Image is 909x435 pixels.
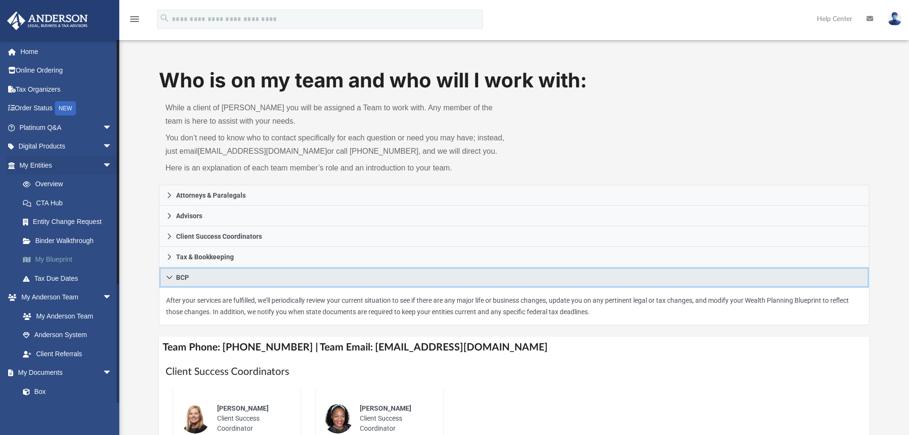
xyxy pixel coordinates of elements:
[13,269,126,288] a: Tax Due Dates
[159,206,870,226] a: Advisors
[176,233,262,240] span: Client Success Coordinators
[176,192,246,199] span: Attorneys & Paralegals
[13,231,126,250] a: Binder Walkthrough
[7,156,126,175] a: My Entitiesarrow_drop_down
[176,212,202,219] span: Advisors
[129,18,140,25] a: menu
[13,326,122,345] a: Anderson System
[7,363,122,382] a: My Documentsarrow_drop_down
[180,403,210,434] img: thumbnail
[7,80,126,99] a: Tax Organizers
[13,175,126,194] a: Overview
[159,185,870,206] a: Attorneys & Paralegals
[13,401,122,420] a: Meeting Minutes
[7,137,126,156] a: Digital Productsarrow_drop_down
[103,363,122,383] span: arrow_drop_down
[13,307,117,326] a: My Anderson Team
[129,13,140,25] i: menu
[159,13,170,23] i: search
[13,344,122,363] a: Client Referrals
[159,288,870,325] div: BCP
[159,267,870,288] a: BCP
[198,147,327,155] a: [EMAIL_ADDRESS][DOMAIN_NAME]
[103,137,122,157] span: arrow_drop_down
[166,131,508,158] p: You don’t need to know who to contact specifically for each question or need you may have; instea...
[166,365,863,379] h1: Client Success Coordinators
[176,254,234,260] span: Tax & Bookkeeping
[159,66,870,95] h1: Who is on my team and who will I work with:
[13,250,126,269] a: My Blueprint
[103,118,122,138] span: arrow_drop_down
[103,156,122,175] span: arrow_drop_down
[13,193,126,212] a: CTA Hub
[7,99,126,118] a: Order StatusNEW
[103,288,122,308] span: arrow_drop_down
[323,403,353,434] img: thumbnail
[166,295,863,318] p: After your services are fulfilled, we’ll periodically review your current situation to see if the...
[166,161,508,175] p: Here is an explanation of each team member’s role and an introduction to your team.
[217,404,269,412] span: [PERSON_NAME]
[360,404,411,412] span: [PERSON_NAME]
[13,382,117,401] a: Box
[159,337,870,358] h4: Team Phone: [PHONE_NUMBER] | Team Email: [EMAIL_ADDRESS][DOMAIN_NAME]
[7,61,126,80] a: Online Ordering
[7,42,126,61] a: Home
[159,247,870,267] a: Tax & Bookkeeping
[159,226,870,247] a: Client Success Coordinators
[166,101,508,128] p: While a client of [PERSON_NAME] you will be assigned a Team to work with. Any member of the team ...
[888,12,902,26] img: User Pic
[4,11,91,30] img: Anderson Advisors Platinum Portal
[7,118,126,137] a: Platinum Q&Aarrow_drop_down
[7,288,122,307] a: My Anderson Teamarrow_drop_down
[13,212,126,232] a: Entity Change Request
[176,274,189,281] span: BCP
[55,101,76,116] div: NEW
